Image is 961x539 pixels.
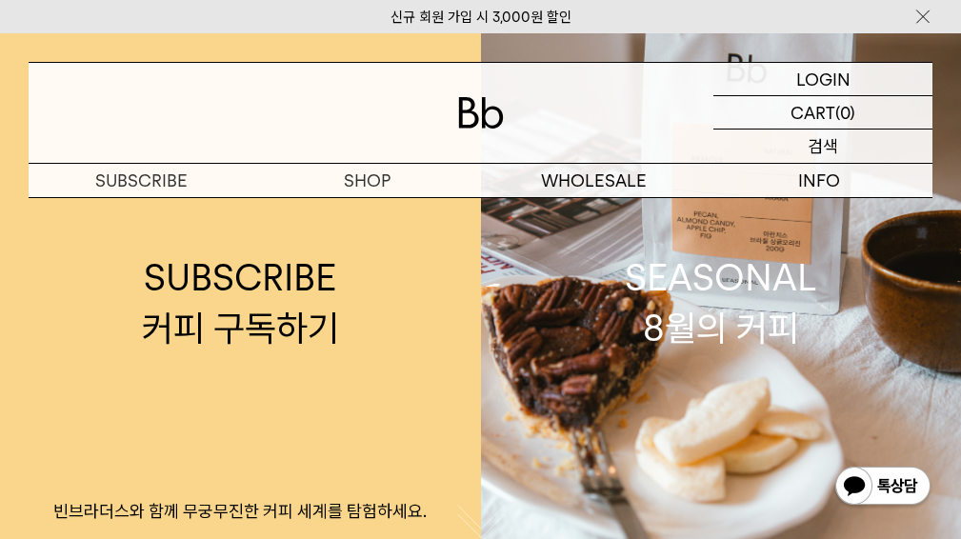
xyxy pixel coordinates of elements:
[835,96,855,129] p: (0)
[458,97,504,129] img: 로고
[791,96,835,129] p: CART
[808,130,838,163] p: 검색
[713,96,932,130] a: CART (0)
[625,252,817,353] div: SEASONAL 8월의 커피
[29,164,254,197] a: SUBSCRIBE
[142,252,339,353] div: SUBSCRIBE 커피 구독하기
[833,465,932,510] img: 카카오톡 채널 1:1 채팅 버튼
[796,63,851,95] p: LOGIN
[481,164,707,197] p: WHOLESALE
[707,164,932,197] p: INFO
[390,9,571,26] a: 신규 회원 가입 시 3,000원 할인
[254,164,480,197] a: SHOP
[713,63,932,96] a: LOGIN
